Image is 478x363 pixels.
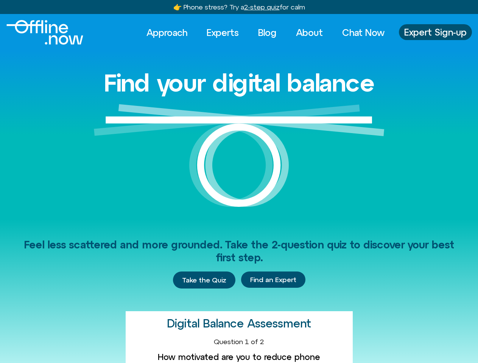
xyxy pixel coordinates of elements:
h2: Digital Balance Assessment [167,317,311,330]
a: Take the Quiz [173,271,235,289]
span: Feel less scattered and more grounded. Take the 2-question quiz to discover your best first step. [24,239,454,264]
a: About [289,24,330,41]
a: Chat Now [335,24,391,41]
h1: Find your digital balance [104,70,375,96]
span: Expert Sign-up [404,27,467,37]
div: Question 1 of 2 [132,338,347,346]
a: Approach [140,24,194,41]
div: Logo [6,20,70,45]
img: Offline.Now logo in white. Text of the words offline.now with a line going through the "O" [6,20,83,45]
img: Graphic of a white circle with a white line balancing on top to represent balance. [94,104,385,219]
span: Take the Quiz [182,276,226,284]
nav: Menu [140,24,391,41]
a: Experts [200,24,246,41]
u: 2-step quiz [244,3,280,11]
a: Expert Sign-up [399,24,472,40]
span: Find an Expert [250,276,296,284]
a: 👉 Phone stress? Try a2-step quizfor calm [173,3,305,11]
a: Find an Expert [241,271,305,288]
a: Blog [251,24,283,41]
div: Find an Expert [241,271,305,289]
